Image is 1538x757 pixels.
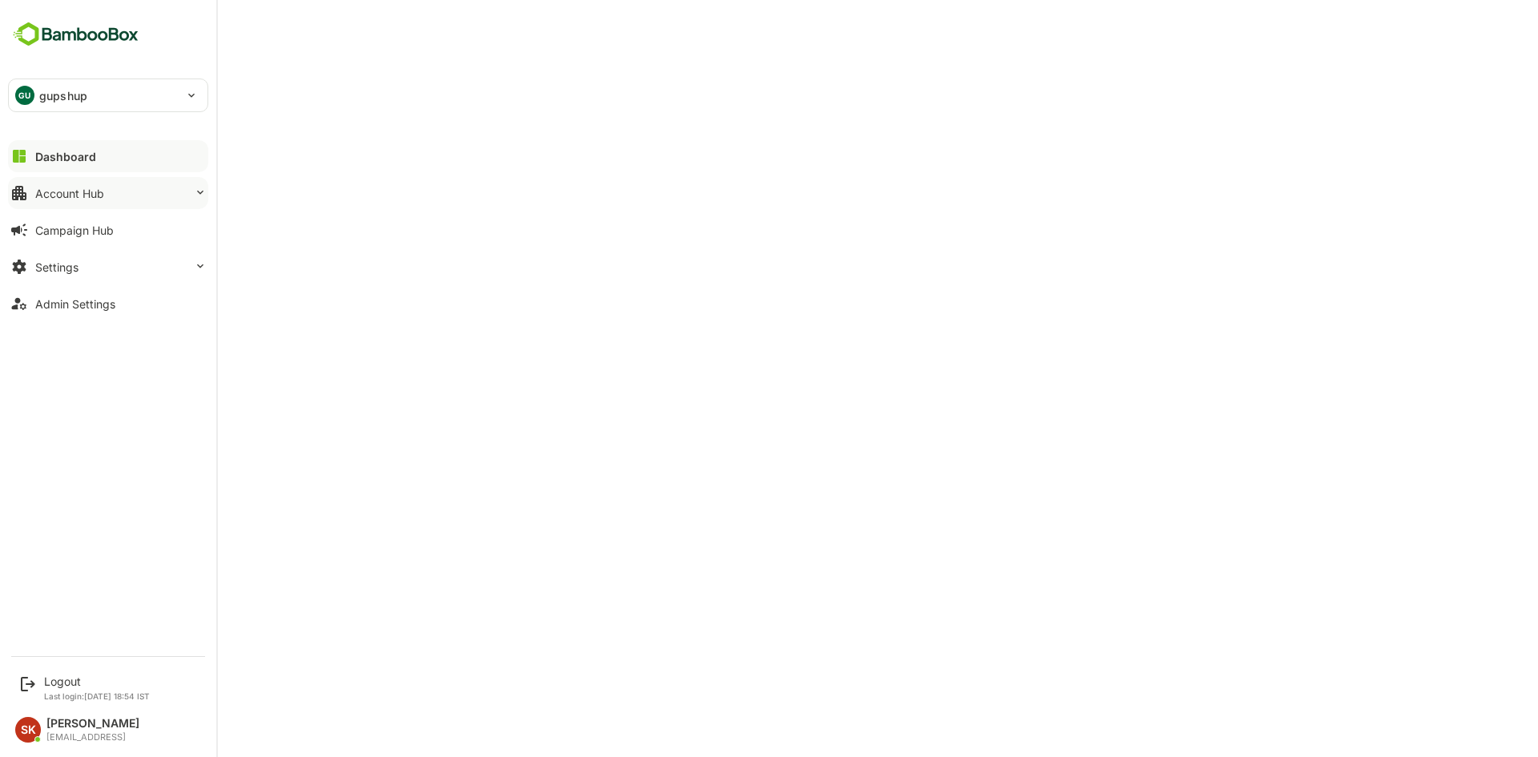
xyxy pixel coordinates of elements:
div: Logout [44,674,150,688]
p: gupshup [39,87,87,104]
div: [EMAIL_ADDRESS] [46,732,139,743]
img: BambooboxFullLogoMark.5f36c76dfaba33ec1ec1367b70bb1252.svg [8,19,143,50]
div: GU [15,86,34,105]
div: Settings [35,260,79,274]
div: Account Hub [35,187,104,200]
div: Dashboard [35,150,96,163]
div: [PERSON_NAME] [46,717,139,731]
button: Dashboard [8,140,208,172]
button: Campaign Hub [8,214,208,246]
div: GUgupshup [9,79,207,111]
button: Settings [8,251,208,283]
p: Last login: [DATE] 18:54 IST [44,691,150,701]
div: Admin Settings [35,297,115,311]
button: Admin Settings [8,288,208,320]
div: SK [15,717,41,743]
button: Account Hub [8,177,208,209]
div: Campaign Hub [35,223,114,237]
